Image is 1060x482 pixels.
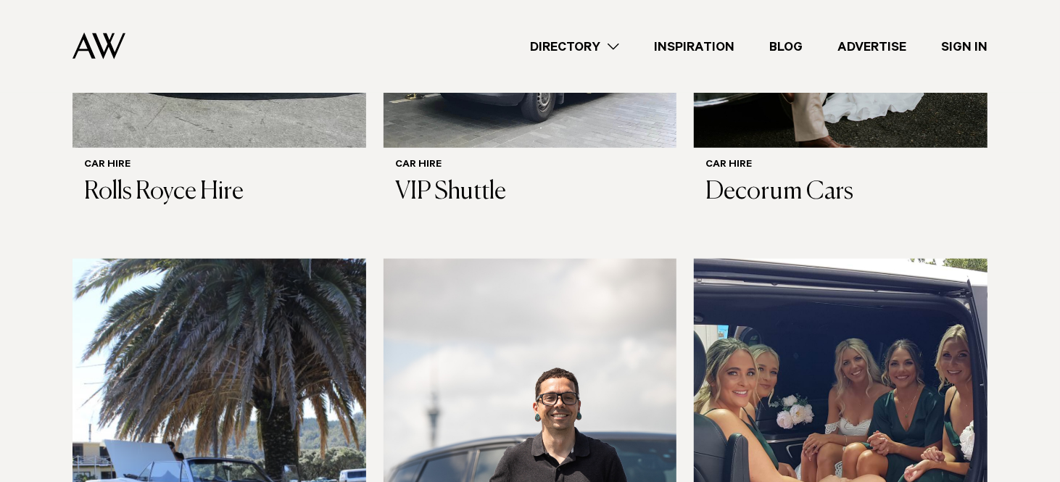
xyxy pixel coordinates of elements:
[84,178,355,207] h3: Rolls Royce Hire
[820,37,924,57] a: Advertise
[752,37,820,57] a: Blog
[705,159,976,172] h6: Car Hire
[924,37,1005,57] a: Sign In
[84,159,355,172] h6: Car Hire
[705,178,976,207] h3: Decorum Cars
[513,37,637,57] a: Directory
[395,159,666,172] h6: Car Hire
[395,178,666,207] h3: VIP Shuttle
[73,33,125,59] img: Auckland Weddings Logo
[637,37,752,57] a: Inspiration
